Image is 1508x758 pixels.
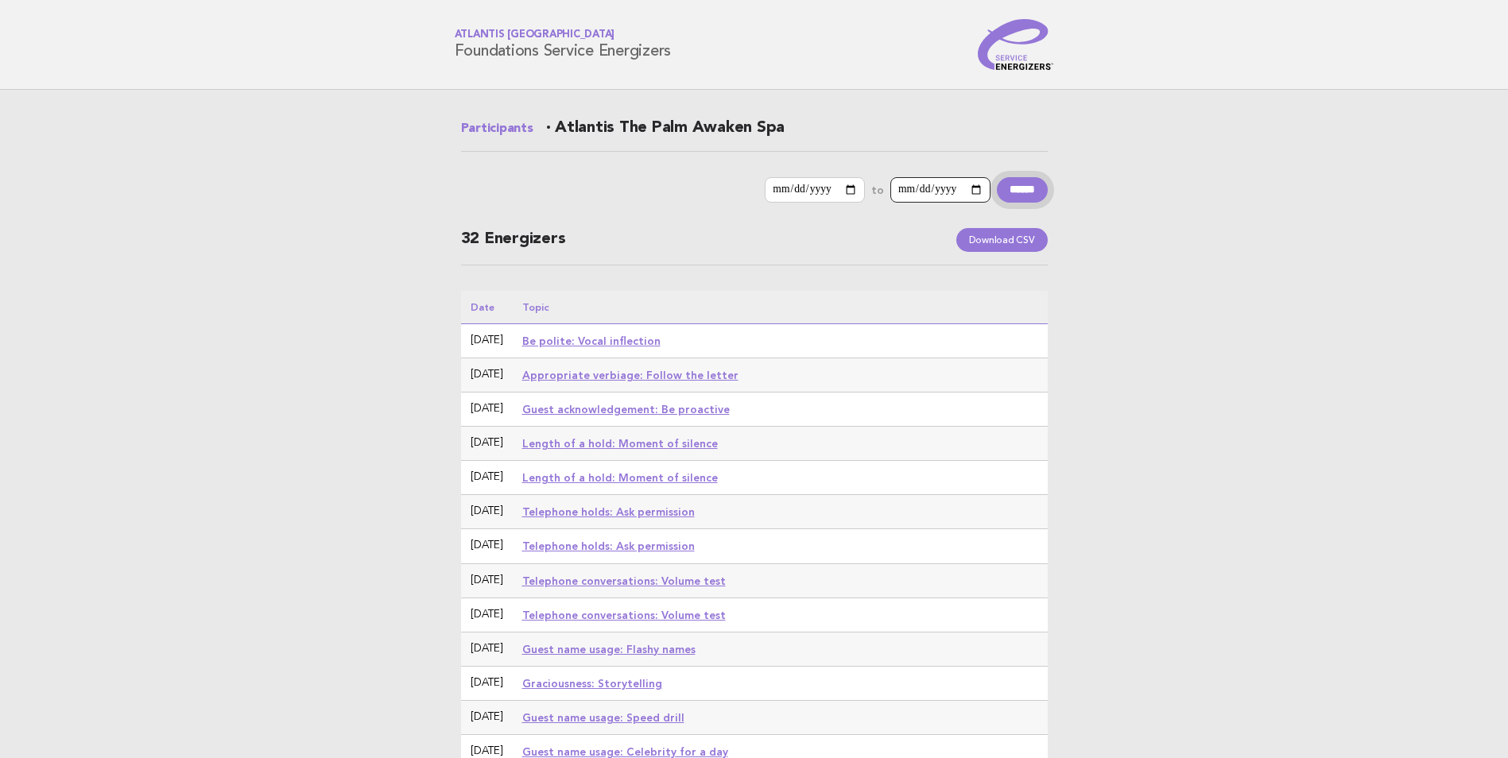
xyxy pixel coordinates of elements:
[461,118,1048,152] h2: · Atlantis The Palm Awaken Spa
[461,427,513,461] td: [DATE]
[522,471,718,484] a: Length of a hold: Moment of silence
[461,228,1048,265] h2: 32 Energizers
[522,677,662,690] a: Graciousness: Storytelling
[978,19,1054,70] img: Service Energizers
[461,666,513,700] td: [DATE]
[461,598,513,632] td: [DATE]
[522,745,728,758] a: Guest name usage: Celebrity for a day
[522,369,738,381] a: Appropriate verbiage: Follow the letter
[461,529,513,563] td: [DATE]
[522,539,695,552] a: Telephone holds: Ask permission
[522,403,730,416] a: Guest acknowledgement: Be proactive
[522,505,695,518] a: Telephone holds: Ask permission
[522,609,726,621] a: Telephone conversations: Volume test
[461,461,513,495] td: [DATE]
[461,495,513,529] td: [DATE]
[522,437,718,450] a: Length of a hold: Moment of silence
[461,700,513,734] td: [DATE]
[956,228,1048,252] a: Download CSV
[461,324,513,358] td: [DATE]
[871,183,884,197] label: to
[522,574,726,587] a: Telephone conversations: Volume test
[461,632,513,666] td: [DATE]
[522,711,684,724] a: Guest name usage: Speed drill
[461,119,533,138] a: Participants
[522,643,696,656] a: Guest name usage: Flashy names
[522,335,661,347] a: Be polite: Vocal inflection
[455,30,672,41] span: Atlantis [GEOGRAPHIC_DATA]
[455,30,672,60] h1: Foundations Service Energizers
[461,563,513,598] td: [DATE]
[513,291,1048,324] th: Topic
[461,358,513,393] td: [DATE]
[461,393,513,427] td: [DATE]
[461,291,513,324] th: Date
